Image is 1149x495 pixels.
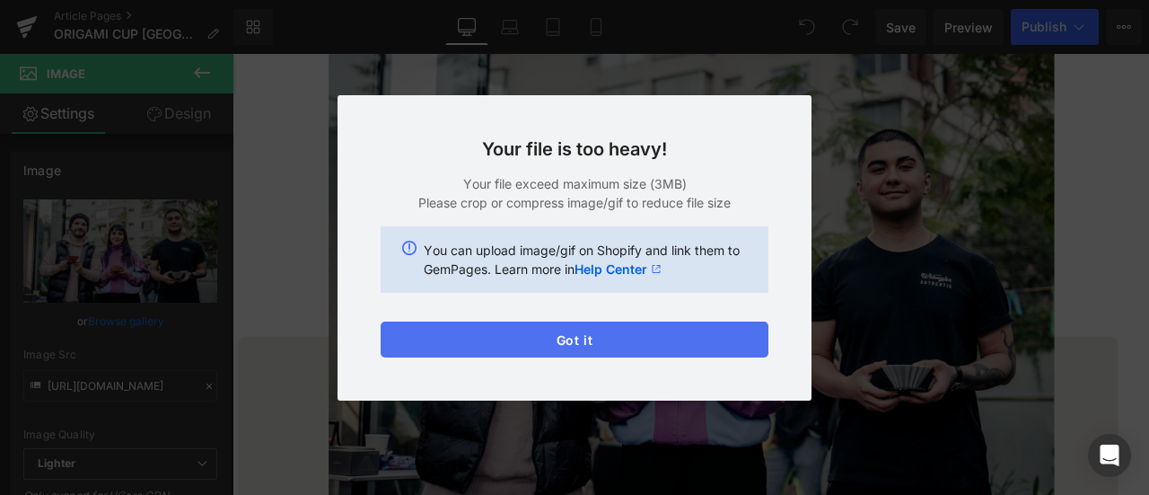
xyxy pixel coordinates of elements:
[574,260,662,278] a: Help Center
[381,138,768,160] h3: Your file is too heavy!
[381,322,768,358] button: Got it
[1088,434,1131,477] div: Open Intercom Messenger
[424,241,747,278] p: You can upload image/gif on Shopify and link them to GemPages. Learn more in
[381,174,768,193] p: Your file exceed maximum size (3MB)
[381,193,768,212] p: Please crop or compress image/gif to reduce file size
